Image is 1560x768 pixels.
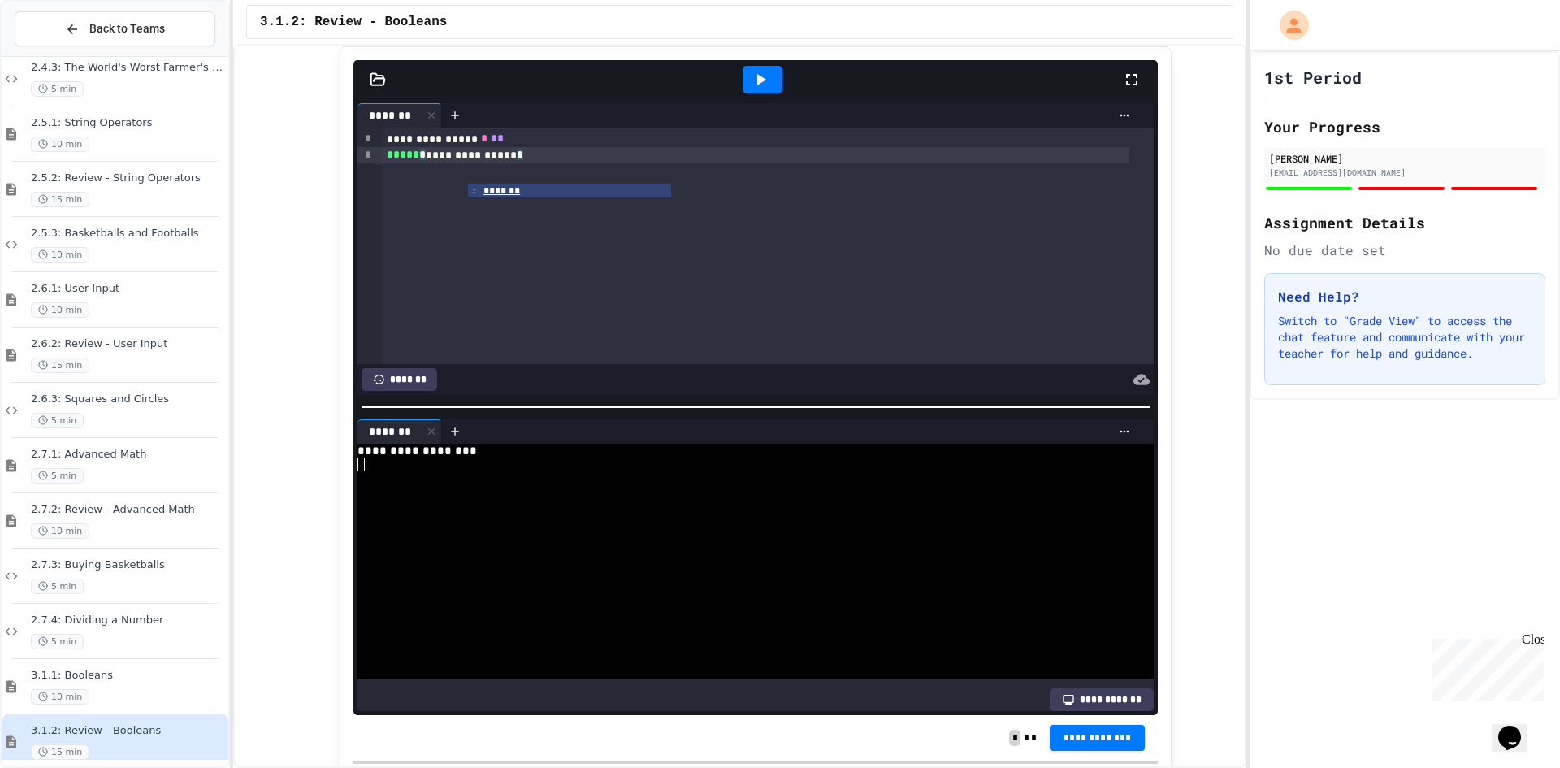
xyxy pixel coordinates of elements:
span: Back to Teams [89,20,165,37]
iframe: chat widget [1492,703,1544,752]
span: 2.6.1: User Input [31,282,225,296]
span: 2.6.2: Review - User Input [31,337,225,351]
div: My Account [1263,7,1313,44]
div: No due date set [1264,241,1545,260]
span: 10 min [31,137,89,152]
span: 3.1.2: Review - Booleans [31,724,225,738]
span: 10 min [31,523,89,539]
span: 2.7.2: Review - Advanced Math [31,503,225,517]
span: 2.6.3: Squares and Circles [31,393,225,406]
ul: Completions [468,182,671,197]
h1: 1st Period [1264,66,1362,89]
span: 5 min [31,468,84,484]
button: Back to Teams [15,11,215,46]
span: 3.1.2: Review - Booleans [260,12,447,32]
span: 2.5.1: String Operators [31,116,225,130]
span: 5 min [31,634,84,649]
span: 5 min [31,413,84,428]
span: 15 min [31,744,89,760]
div: [EMAIL_ADDRESS][DOMAIN_NAME] [1269,167,1540,179]
div: [PERSON_NAME] [1269,151,1540,166]
h2: Assignment Details [1264,211,1545,234]
div: Chat with us now!Close [6,7,112,103]
span: 5 min [31,579,84,594]
span: 10 min [31,302,89,318]
span: 10 min [31,689,89,705]
span: 2.7.4: Dividing a Number [31,614,225,627]
iframe: chat widget [1425,632,1544,701]
span: 15 min [31,192,89,207]
span: 15 min [31,358,89,373]
h2: Your Progress [1264,115,1545,138]
span: 10 min [31,247,89,263]
span: 5 min [31,81,84,97]
span: 2.4.3: The World's Worst Farmer's Market [31,61,225,75]
span: 2.7.3: Buying Basketballs [31,558,225,572]
p: Switch to "Grade View" to access the chat feature and communicate with your teacher for help and ... [1278,313,1532,362]
h3: Need Help? [1278,287,1532,306]
span: 2.7.1: Advanced Math [31,448,225,462]
span: 2.5.2: Review - String Operators [31,171,225,185]
span: 3.1.1: Booleans [31,669,225,683]
span: 2.5.3: Basketballs and Footballs [31,227,225,241]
